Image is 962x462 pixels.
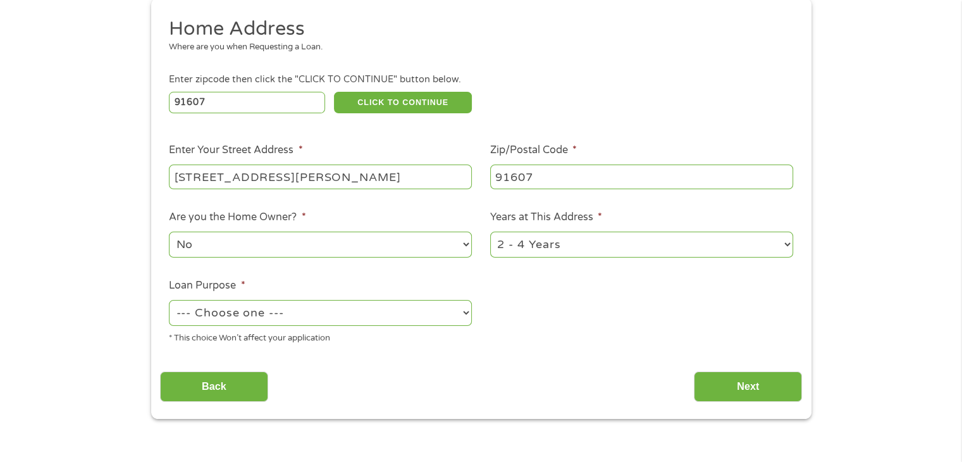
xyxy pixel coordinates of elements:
[694,371,802,403] input: Next
[169,41,784,54] div: Where are you when Requesting a Loan.
[169,16,784,42] h2: Home Address
[169,144,302,157] label: Enter Your Street Address
[490,144,577,157] label: Zip/Postal Code
[169,279,245,292] label: Loan Purpose
[169,92,325,113] input: Enter Zipcode (e.g 01510)
[169,328,472,345] div: * This choice Won’t affect your application
[334,92,472,113] button: CLICK TO CONTINUE
[160,371,268,403] input: Back
[169,211,305,224] label: Are you the Home Owner?
[490,211,602,224] label: Years at This Address
[169,165,472,189] input: 1 Main Street
[169,73,792,87] div: Enter zipcode then click the "CLICK TO CONTINUE" button below.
